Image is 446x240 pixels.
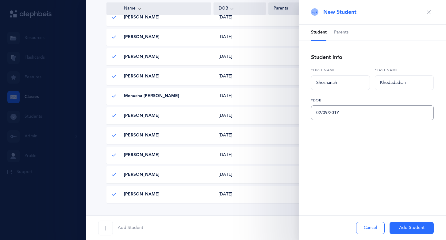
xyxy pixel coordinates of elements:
span: [PERSON_NAME] [124,152,160,158]
button: Cancel [356,222,385,234]
div: [DATE] [214,34,266,40]
span: [PERSON_NAME] [124,191,160,198]
div: Parents [274,6,420,12]
div: [DATE] [214,14,266,21]
div: [DATE] [214,73,266,80]
span: Add Student [118,225,143,231]
label: *First name [311,67,370,73]
div: Student Info [311,53,342,61]
div: [DATE] [214,191,266,198]
div: [DATE] [214,113,266,119]
div: [DATE] [214,172,266,178]
span: [PERSON_NAME] [124,113,160,119]
div: [DATE] [214,54,266,60]
div: DOB [219,5,261,12]
span: New Student [323,8,356,16]
span: Menucha [PERSON_NAME] [124,93,179,99]
button: Add Student [98,221,143,235]
input: MM/DD/YYYY [311,105,434,120]
label: *Last name [375,67,434,73]
span: [PERSON_NAME] [124,14,160,21]
span: [PERSON_NAME] [124,172,160,178]
div: [DATE] [214,132,266,139]
span: [PERSON_NAME] [124,34,160,40]
span: [PERSON_NAME] [124,132,160,139]
span: [PERSON_NAME] [124,73,160,80]
span: Name [112,6,136,12]
iframe: Drift Widget Chat Controller [415,209,439,233]
div: [DATE] [214,93,266,99]
span: Parents [334,30,348,36]
span: [PERSON_NAME] [124,54,160,60]
button: Add Student [390,222,434,234]
div: [DATE] [214,152,266,158]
